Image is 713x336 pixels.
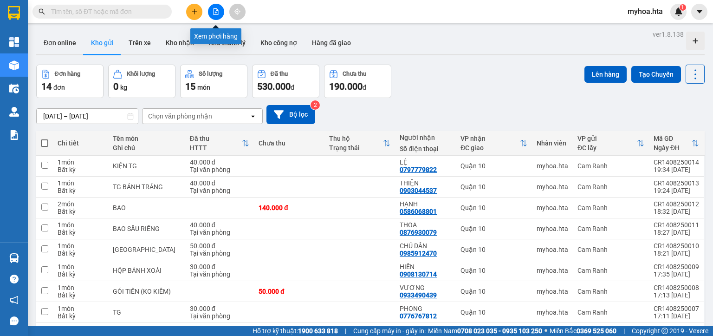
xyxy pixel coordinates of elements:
span: 0 [113,81,118,92]
span: caret-down [695,7,704,16]
span: myhoa.hta [620,6,670,17]
div: Người nhận [400,134,451,141]
div: CR1408250012 [654,200,699,208]
div: Quận 10 [460,162,527,170]
div: VP gửi [577,135,637,142]
div: 0776767812 [400,312,437,320]
span: Miền Nam [428,326,542,336]
div: 50.000 đ [190,242,249,250]
div: Bất kỳ [58,250,104,257]
img: logo-vxr [8,6,20,20]
div: Cam Ranh [577,267,644,274]
div: CR1408250014 [654,158,699,166]
th: Toggle SortBy [649,131,704,156]
div: Thu hộ [329,135,383,142]
div: CR1408250009 [654,263,699,270]
div: 1 món [58,221,104,229]
div: BAO SẦU RIÊNG [113,225,181,232]
div: 30.000 đ [190,263,249,270]
span: Cung cấp máy in - giấy in: [353,326,426,336]
div: CR1408250006 [654,326,699,333]
div: TG [113,309,181,316]
div: Chi tiết [58,139,104,147]
span: message [10,316,19,325]
span: 190.000 [329,81,363,92]
div: VƯƠNG [400,284,451,291]
div: 18:32 [DATE] [654,208,699,215]
div: 19:34 [DATE] [654,166,699,173]
input: Select a date range. [37,109,138,124]
span: | [623,326,625,336]
div: Tại văn phòng [190,312,249,320]
div: Mã GD [654,135,692,142]
input: Tìm tên, số ĐT hoặc mã đơn [51,7,161,17]
span: 530.000 [257,81,291,92]
div: Quận 10 [460,309,527,316]
div: Quận 10 [460,288,527,295]
div: Tại văn phòng [190,187,249,194]
div: Quận 10 [460,183,527,191]
div: Bất kỳ [58,291,104,299]
span: đ [363,84,366,91]
span: kg [120,84,127,91]
div: 40.000 đ [190,221,249,229]
div: myhoa.hta [537,162,568,170]
div: Ghi chú [113,144,181,152]
img: solution-icon [9,130,19,140]
div: PHONG [400,305,451,312]
button: aim [229,4,246,20]
div: Bất kỳ [58,187,104,194]
div: Bất kỳ [58,229,104,236]
span: 1 [681,4,684,11]
div: Bất kỳ [58,270,104,278]
span: món [197,84,210,91]
div: 17:11 [DATE] [654,312,699,320]
div: 0876930079 [400,229,437,236]
div: Bất kỳ [58,312,104,320]
div: myhoa.hta [537,267,568,274]
div: HẠNH [400,200,451,208]
div: 50.000 đ [259,288,320,295]
span: file-add [213,8,219,15]
div: Cam Ranh [577,225,644,232]
button: Trên xe [121,32,158,54]
div: 1 món [58,242,104,250]
div: Tại văn phòng [190,229,249,236]
div: Cam Ranh [577,309,644,316]
button: Đơn hàng14đơn [36,65,104,98]
button: Đơn online [36,32,84,54]
div: 30.000 đ [190,326,249,333]
div: 17:13 [DATE] [654,291,699,299]
div: CHÚ DẦN [400,242,451,250]
div: Cam Ranh [577,246,644,253]
div: Tại văn phòng [190,250,249,257]
div: Đã thu [271,71,288,77]
strong: 1900 633 818 [298,327,338,335]
div: Bất kỳ [58,166,104,173]
span: question-circle [10,275,19,283]
div: GÓI TIỀN (KO KIỂM) [113,288,181,295]
span: copyright [661,328,668,334]
div: 1 món [58,179,104,187]
th: Toggle SortBy [324,131,395,156]
div: 0985912470 [400,250,437,257]
div: CR1408250010 [654,242,699,250]
div: 1 món [58,326,104,333]
button: caret-down [691,4,707,20]
div: Ngày ĐH [654,144,692,152]
div: Đơn hàng [55,71,80,77]
div: ĐÔNG [400,326,451,333]
button: Khối lượng0kg [108,65,175,98]
div: 0903044537 [400,187,437,194]
div: 0797779822 [400,166,437,173]
span: plus [191,8,198,15]
sup: 1 [680,4,686,11]
img: warehouse-icon [9,84,19,93]
div: myhoa.hta [537,309,568,316]
div: 1 món [58,263,104,270]
div: Số điện thoại [400,145,451,152]
button: Kho nhận [158,32,201,54]
div: 30.000 đ [190,305,249,312]
button: Chưa thu190.000đ [324,65,391,98]
div: ĐC lấy [577,144,637,152]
